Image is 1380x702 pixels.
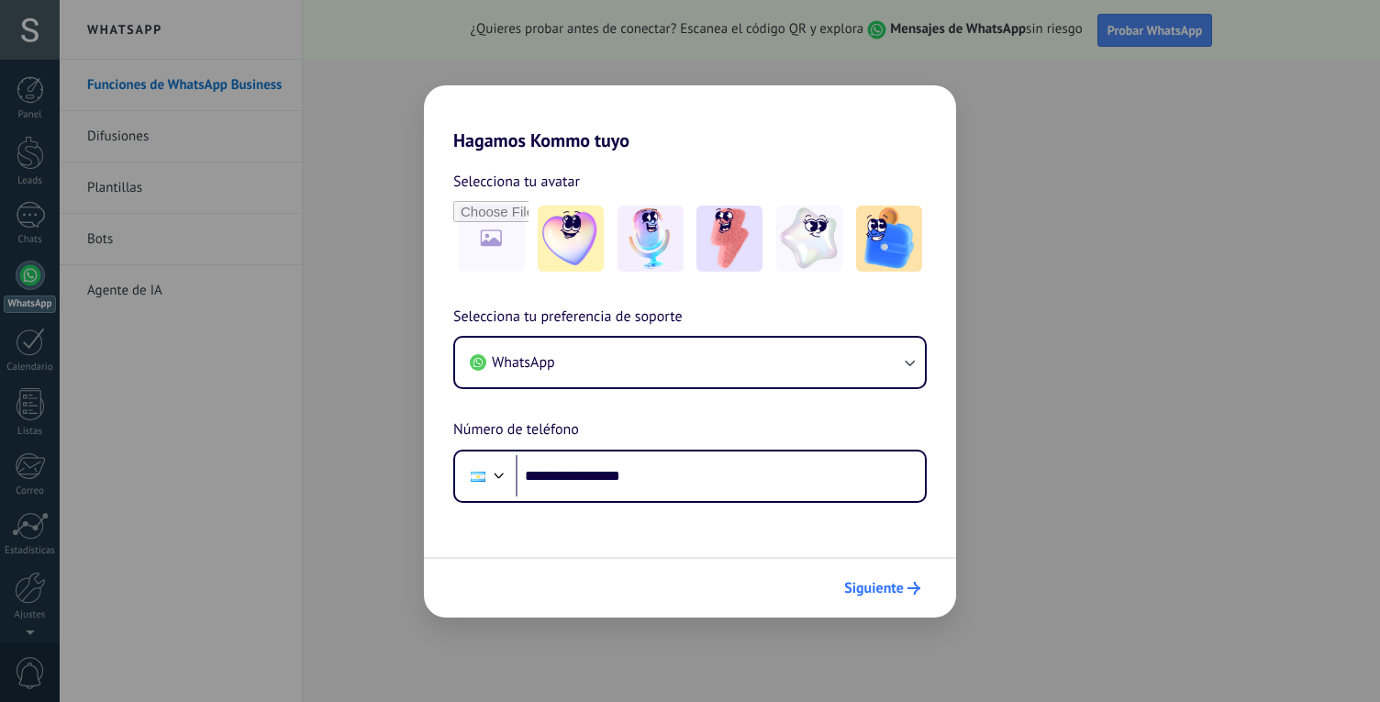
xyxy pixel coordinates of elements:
span: Número de teléfono [453,418,579,442]
span: Selecciona tu preferencia de soporte [453,306,683,329]
img: -3.jpeg [696,206,762,272]
span: Selecciona tu avatar [453,170,580,194]
button: Siguiente [836,573,929,604]
span: Siguiente [844,582,904,595]
h2: Hagamos Kommo tuyo [424,85,956,151]
img: -2.jpeg [618,206,684,272]
div: Argentina: + 54 [461,457,495,496]
button: WhatsApp [455,338,925,387]
img: -4.jpeg [776,206,842,272]
span: WhatsApp [492,353,555,372]
img: -1.jpeg [538,206,604,272]
img: -5.jpeg [856,206,922,272]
